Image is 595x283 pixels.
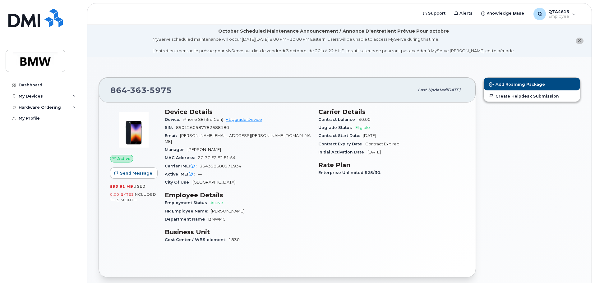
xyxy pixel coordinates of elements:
[133,184,146,189] span: used
[446,88,460,92] span: [DATE]
[183,117,223,122] span: iPhone SE (3rd Gen)
[318,133,363,138] span: Contract Start Date
[198,172,202,176] span: —
[228,237,240,242] span: 1830
[165,209,211,213] span: HR Employee Name
[153,36,515,54] div: MyServe scheduled maintenance will occur [DATE][DATE] 8:00 PM - 10:00 PM Eastern. Users will be u...
[318,117,358,122] span: Contract balance
[165,180,192,185] span: City Of Use
[198,155,236,160] span: 2C:7C:F2:F2:E1:54
[318,142,365,146] span: Contract Expiry Date
[165,228,311,236] h3: Business Unit
[165,217,208,221] span: Department Name
[165,172,198,176] span: Active IMEI
[355,125,370,130] span: Eligible
[110,192,156,202] span: included this month
[165,155,198,160] span: MAC Address
[165,133,180,138] span: Email
[165,164,200,168] span: Carrier IMEI
[211,209,244,213] span: [PERSON_NAME]
[110,167,158,179] button: Send Message
[120,170,152,176] span: Send Message
[576,38,583,44] button: close notification
[568,256,590,278] iframe: Messenger Launcher
[418,88,446,92] span: Last updated
[165,147,187,152] span: Manager
[200,164,242,168] span: 354398680971934
[110,192,134,197] span: 0.00 Bytes
[117,156,131,162] span: Active
[318,150,367,154] span: Initial Activation Date
[484,78,580,90] button: Add Roaming Package
[484,90,580,102] a: Create Helpdesk Submission
[165,200,210,205] span: Employment Status
[318,108,464,116] h3: Carrier Details
[115,111,152,148] img: image20231002-3703462-1angbar.jpeg
[218,28,449,34] div: October Scheduled Maintenance Announcement / Annonce D'entretient Prévue Pour octobre
[363,133,376,138] span: [DATE]
[318,125,355,130] span: Upgrade Status
[127,85,147,95] span: 363
[367,150,381,154] span: [DATE]
[318,161,464,169] h3: Rate Plan
[318,170,384,175] span: Enterprise Unlimited $25/30
[147,85,172,95] span: 5975
[165,237,228,242] span: Cost Center / WBS element
[208,217,226,221] span: BMWMC
[192,180,236,185] span: [GEOGRAPHIC_DATA]
[187,147,221,152] span: [PERSON_NAME]
[165,108,311,116] h3: Device Details
[358,117,371,122] span: $0.00
[176,125,229,130] span: 8901260587782688180
[110,85,172,95] span: 864
[165,191,311,199] h3: Employee Details
[365,142,399,146] span: Contract Expired
[489,82,545,88] span: Add Roaming Package
[110,184,133,189] span: 593.61 MB
[165,133,311,144] span: [PERSON_NAME][EMAIL_ADDRESS][PERSON_NAME][DOMAIN_NAME]
[165,117,183,122] span: Device
[210,200,223,205] span: Active
[226,117,262,122] a: + Upgrade Device
[165,125,176,130] span: SIM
